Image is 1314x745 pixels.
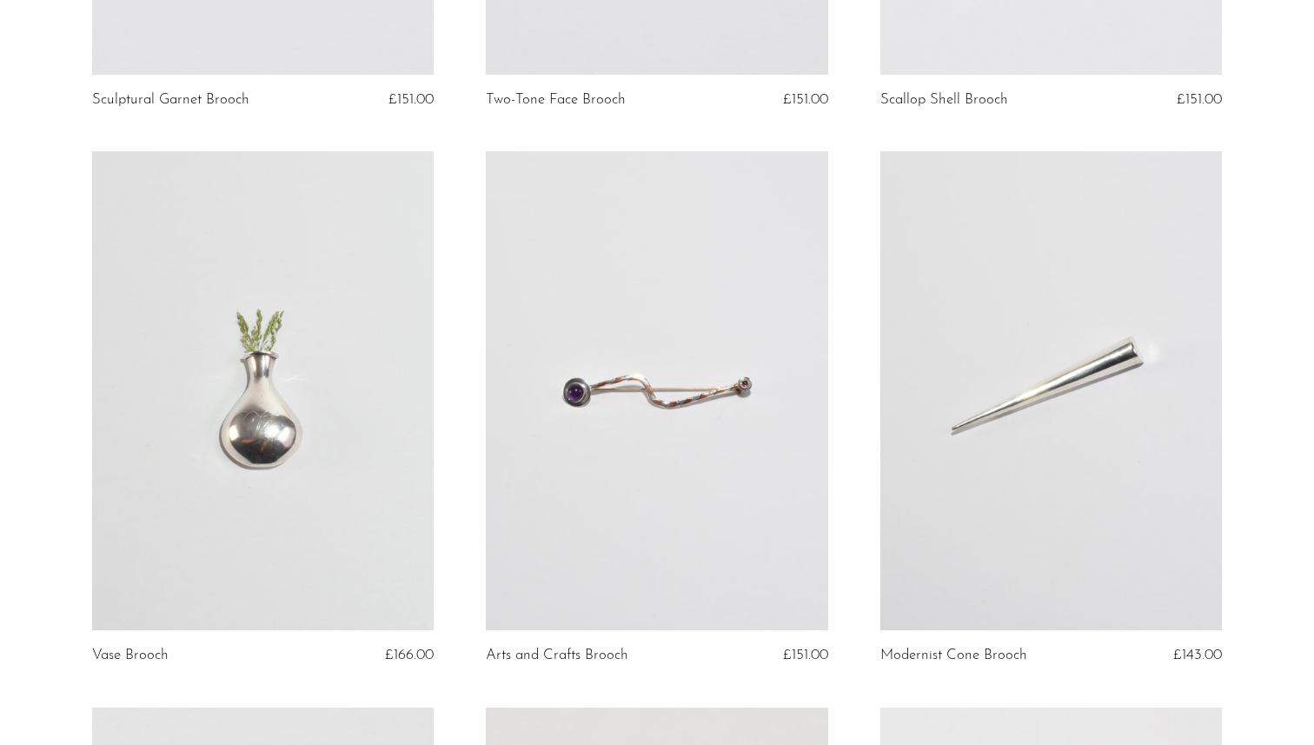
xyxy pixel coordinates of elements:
a: Sculptural Garnet Brooch [92,92,249,108]
span: £143.00 [1173,648,1222,662]
a: Arts and Crafts Brooch [486,648,628,663]
span: £151.00 [783,648,828,662]
span: £151.00 [388,92,434,107]
a: Two-Tone Face Brooch [486,92,626,108]
span: £151.00 [1177,92,1222,107]
span: £151.00 [783,92,828,107]
a: Modernist Cone Brooch [880,648,1027,663]
a: Scallop Shell Brooch [880,92,1008,108]
a: Vase Brooch [92,648,169,663]
span: £166.00 [385,648,434,662]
